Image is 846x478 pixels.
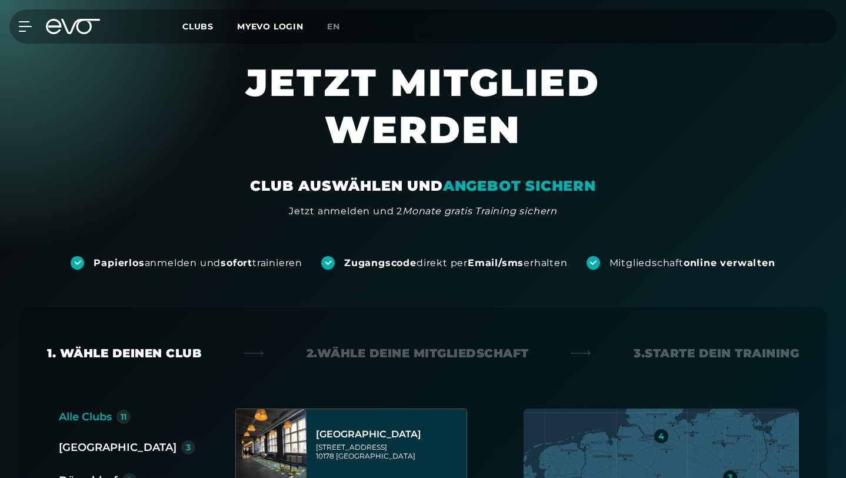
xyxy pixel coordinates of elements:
[327,20,354,34] a: en
[182,21,237,32] a: Clubs
[684,257,775,268] strong: online verwalten
[316,443,463,460] div: [STREET_ADDRESS] 10178 [GEOGRAPHIC_DATA]
[186,443,191,452] div: 3
[152,59,694,177] h1: JETZT MITGLIED WERDEN
[609,257,775,270] div: Mitgliedschaft
[402,205,557,217] em: Monate gratis Training sichern
[250,177,595,195] div: CLUB AUSWÄHLEN UND
[344,257,567,270] div: direkt per erhalten
[182,21,214,32] span: Clubs
[289,204,557,218] div: Jetzt anmelden und 2
[94,257,144,268] strong: Papierlos
[316,429,463,440] div: [GEOGRAPHIC_DATA]
[327,21,340,32] span: en
[121,413,126,421] div: 11
[221,257,252,268] strong: sofort
[307,345,529,361] div: 2. Wähle deine Mitgliedschaft
[468,257,524,268] strong: Email/sms
[634,345,799,361] div: 3. Starte dein Training
[658,432,664,440] div: 4
[47,345,201,361] div: 1. Wähle deinen Club
[443,177,596,194] em: ANGEBOT SICHERN
[59,439,176,456] div: [GEOGRAPHIC_DATA]
[237,21,304,32] a: MYEVO LOGIN
[344,257,417,268] strong: Zugangscode
[94,257,302,270] div: anmelden und trainieren
[59,409,112,425] div: Alle Clubs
